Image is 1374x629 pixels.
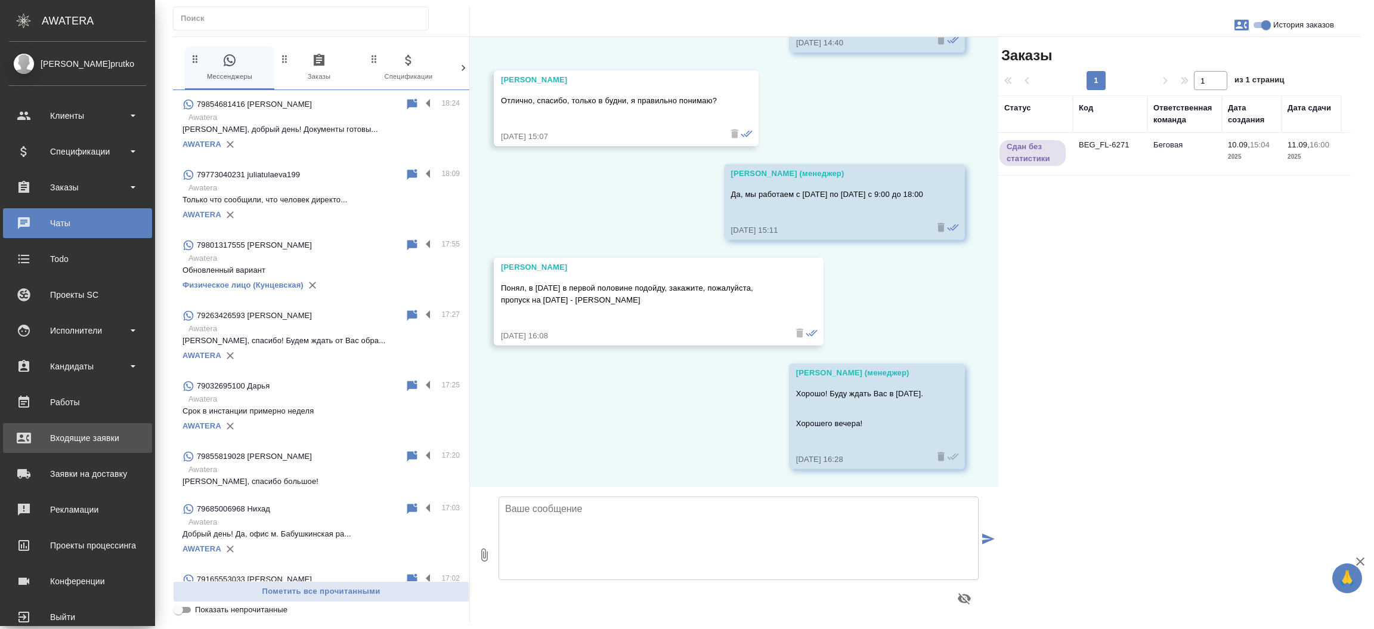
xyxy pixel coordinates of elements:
[197,573,312,585] p: 79165553033 [PERSON_NAME]
[1288,140,1310,149] p: 11.09,
[9,143,146,161] div: Спецификации
[1227,11,1256,39] button: Заявки
[279,53,290,64] svg: Зажми и перетащи, чтобы поменять порядок вкладок
[42,9,155,33] div: AWATERA
[279,53,359,82] span: Заказы
[1073,133,1147,175] td: BEG_FL-6271
[182,210,221,219] a: AWATERA
[173,581,469,602] button: Пометить все прочитанными
[1250,140,1270,149] p: 15:04
[182,476,460,488] p: [PERSON_NAME], спасибо большое!
[9,572,146,590] div: Конференции
[173,495,469,565] div: 79685006968 Нихад17:03AwateraДобрый день! Да, офис м. Бабушкинская ра...AWATERA
[3,244,152,274] a: Todo
[1228,102,1276,126] div: Дата создания
[441,572,460,584] p: 17:02
[9,465,146,483] div: Заявки на доставку
[796,418,923,430] p: Хорошего вечера!
[173,90,469,161] div: 79854681416 [PERSON_NAME]18:24Awatera[PERSON_NAME], добрый день! Документы готовы...AWATERA
[9,536,146,554] div: Проекты процессинга
[3,531,152,560] a: Проекты процессинга
[3,459,152,489] a: Заявки на доставку
[1288,102,1331,114] div: Дата сдачи
[731,224,923,236] div: [DATE] 15:11
[796,367,923,379] div: [PERSON_NAME] (менеджер)
[501,261,782,273] div: [PERSON_NAME]
[501,95,717,107] p: Отлично, спасибо, только в будни, я правильно понимаю?
[1332,563,1362,593] button: 🙏
[3,495,152,525] a: Рекламации
[796,388,923,400] p: Хорошо! Буду ждать Вас в [DATE].
[405,502,419,516] div: Пометить непрочитанным
[181,10,428,27] input: Поиск
[1228,140,1250,149] p: 10.09,
[731,168,923,180] div: [PERSON_NAME] (менеджер)
[173,231,469,301] div: 79801317555 [PERSON_NAME]17:55AwateraОбновленный вариантФизическое лицо (Кунцевская)
[1079,102,1093,114] div: Код
[9,393,146,411] div: Работы
[182,405,460,417] p: Срок в инстанции примерно неделя
[188,182,460,194] p: Awatera
[221,206,239,224] button: Удалить привязку
[173,161,469,231] div: 79773040231 juliatulaeva19918:09AwateraТолько что сообщили, что человек директо...AWATERA
[197,503,270,515] p: 79685006968 Нихад
[950,584,979,613] button: Предпросмотр
[998,46,1052,65] span: Заказы
[190,53,201,64] svg: Зажми и перетащи, чтобы поменять порядок вкладок
[9,608,146,626] div: Выйти
[796,454,923,465] div: [DATE] 16:28
[9,501,146,519] div: Рекламации
[1004,102,1031,114] div: Статус
[441,238,460,250] p: 17:55
[3,566,152,596] a: Конференции
[796,37,923,49] div: [DATE] 14:40
[173,372,469,442] div: 79032695100 Дарья17:25AwateraСрок в инстанции примерно неделяAWATERA
[405,238,419,252] div: Пометить непрочитанным
[173,301,469,372] div: 79263426593 [PERSON_NAME]17:27Awatera[PERSON_NAME], спасибо! Будем ждать от Вас обра...AWATERA
[195,604,287,616] span: Показать непрочитанные
[221,135,239,153] button: Удалить привязку
[405,379,419,393] div: Пометить непрочитанным
[188,516,460,528] p: Awatera
[1310,140,1329,149] p: 16:00
[221,347,239,365] button: Удалить привязку
[3,208,152,238] a: Чаты
[9,286,146,304] div: Проекты SC
[182,351,221,360] a: AWATERA
[369,53,448,82] span: Спецификации
[731,189,923,201] p: Да, мы работаем с [DATE] по [DATE] с 9:00 до 18:00
[405,309,419,323] div: Пометить непрочитанным
[180,585,463,599] span: Пометить все прочитанными
[197,451,312,462] p: 79855819028 [PERSON_NAME]
[441,168,460,180] p: 18:09
[9,357,146,375] div: Кандидаты
[182,421,221,430] a: AWATERA
[441,449,460,461] p: 17:20
[9,178,146,196] div: Заказы
[441,379,460,391] p: 17:25
[405,97,419,112] div: Пометить непрочитанным
[501,131,717,143] div: [DATE] 15:07
[501,74,717,86] div: [PERSON_NAME]
[190,53,270,82] span: Мессенджеры
[9,214,146,232] div: Чаты
[3,423,152,453] a: Входящие заявки
[221,540,239,558] button: Удалить привязку
[1337,566,1357,591] span: 🙏
[173,565,469,618] div: 79165553033 [PERSON_NAME]17:02AwateraХорошо, тогда будем ждать дальнейшую сме...
[501,282,782,306] p: Понял, в [DATE] в первой половине подойду, закажите, пожалуйста, пропуск на [DATE] - [PERSON_NAME]
[9,429,146,447] div: Входящие заявки
[182,335,460,347] p: [PERSON_NAME], спасибо! Будем ждать от Вас обра...
[182,280,304,289] a: Физическое лицо (Кунцевская)
[1288,151,1335,163] p: 2025
[501,330,782,342] div: [DATE] 16:08
[1234,73,1285,90] span: из 1 страниц
[405,449,419,464] div: Пометить непрочитанным
[441,309,460,320] p: 17:27
[405,168,419,182] div: Пометить непрочитанным
[369,53,380,64] svg: Зажми и перетащи, чтобы поменять порядок вкладок
[1153,102,1216,126] div: Ответственная команда
[9,107,146,125] div: Клиенты
[197,380,270,392] p: 79032695100 Дарья
[1007,141,1059,165] p: Сдан без статистики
